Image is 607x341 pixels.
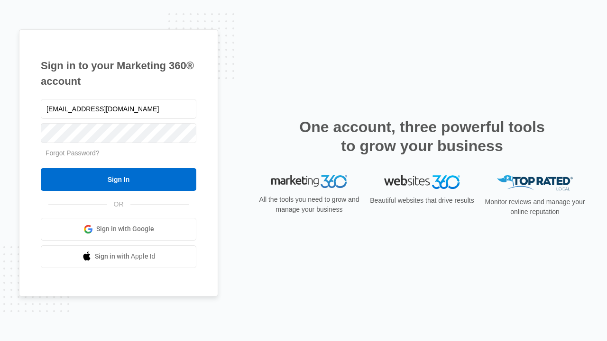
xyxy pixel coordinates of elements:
[41,168,196,191] input: Sign In
[256,195,362,215] p: All the tools you need to grow and manage your business
[271,175,347,188] img: Marketing 360
[41,218,196,241] a: Sign in with Google
[497,175,573,191] img: Top Rated Local
[296,117,548,155] h2: One account, three powerful tools to grow your business
[41,58,196,89] h1: Sign in to your Marketing 360® account
[46,149,100,157] a: Forgot Password?
[107,199,130,209] span: OR
[369,196,475,206] p: Beautiful websites that drive results
[41,99,196,119] input: Email
[96,224,154,234] span: Sign in with Google
[384,175,460,189] img: Websites 360
[95,251,156,261] span: Sign in with Apple Id
[41,245,196,268] a: Sign in with Apple Id
[482,197,588,217] p: Monitor reviews and manage your online reputation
